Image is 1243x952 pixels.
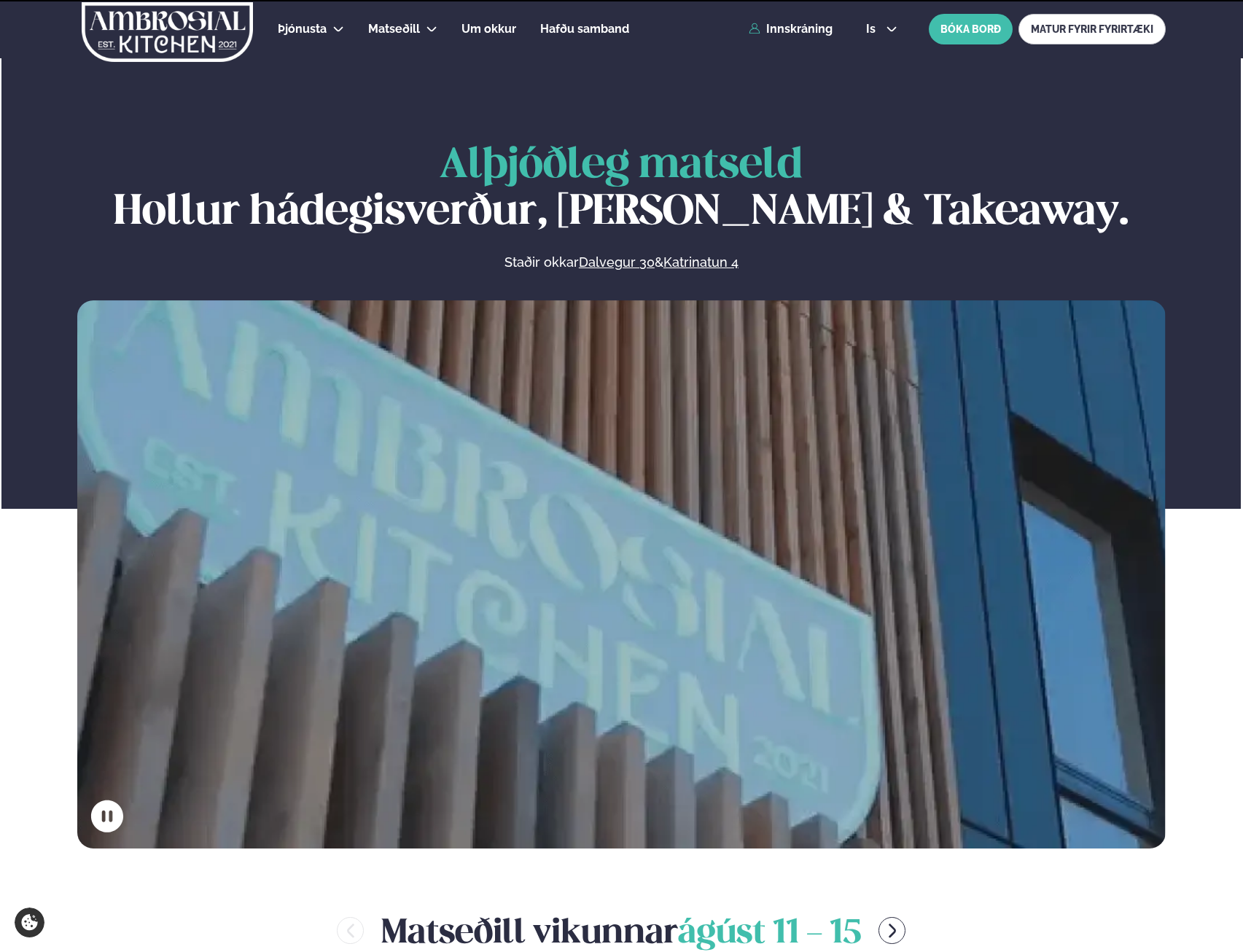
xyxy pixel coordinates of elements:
span: Hafðu samband [540,22,629,36]
button: BÓKA BORÐ [929,14,1013,44]
span: Um okkur [461,22,516,36]
button: menu-btn-right [878,917,905,944]
a: Cookie settings [15,908,44,937]
a: Um okkur [461,20,516,38]
span: Þjónusta [278,22,327,36]
h1: Hollur hádegisverður, [PERSON_NAME] & Takeaway. [77,143,1166,236]
span: Matseðill [368,22,420,36]
p: Staðir okkar & [346,254,897,271]
span: is [866,23,880,35]
span: Alþjóðleg matseld [440,146,803,186]
a: Katrinatun 4 [663,254,739,271]
button: is [854,23,909,35]
a: Matseðill [368,20,420,38]
button: menu-btn-left [337,917,364,944]
span: ágúst 11 - 15 [678,918,861,950]
a: Innskráning [749,23,833,36]
a: Dalvegur 30 [579,254,655,271]
a: Þjónusta [278,20,327,38]
img: logo [80,2,254,62]
a: MATUR FYRIR FYRIRTÆKI [1018,14,1166,44]
a: Hafðu samband [540,20,629,38]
